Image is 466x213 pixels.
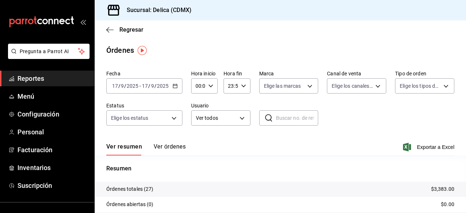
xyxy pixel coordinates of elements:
label: Marca [259,71,319,76]
input: ---- [126,83,139,89]
input: -- [151,83,154,89]
img: Tooltip marker [138,46,147,55]
button: open_drawer_menu [80,19,86,25]
input: Buscar no. de referencia [276,111,319,125]
span: Elige los estatus [111,114,148,122]
span: Regresar [119,26,143,33]
span: / [118,83,121,89]
span: Facturación [17,145,88,155]
input: -- [112,83,118,89]
label: Hora inicio [191,71,218,76]
label: Hora fin [224,71,250,76]
div: Órdenes [106,45,134,56]
span: Configuración [17,109,88,119]
p: $3,383.00 [431,185,454,193]
span: Elige los tipos de orden [400,82,441,90]
input: ---- [157,83,169,89]
span: Elige los canales de venta [332,82,373,90]
label: Tipo de orden [395,71,454,76]
span: Elige las marcas [264,82,301,90]
p: $0.00 [441,201,454,208]
span: Suscripción [17,181,88,190]
span: - [139,83,141,89]
span: Personal [17,127,88,137]
label: Fecha [106,71,182,76]
span: / [148,83,150,89]
button: Pregunta a Parrot AI [8,44,90,59]
span: Pregunta a Parrot AI [20,48,78,55]
button: Ver resumen [106,143,142,155]
label: Usuario [191,103,250,108]
p: Órdenes abiertas (0) [106,201,154,208]
button: Exportar a Excel [404,143,454,151]
button: Regresar [106,26,143,33]
span: / [124,83,126,89]
span: Reportes [17,74,88,83]
span: Menú [17,91,88,101]
span: Ver todos [196,114,237,122]
button: Ver órdenes [154,143,186,155]
div: navigation tabs [106,143,186,155]
span: / [154,83,157,89]
a: Pregunta a Parrot AI [5,53,90,60]
input: -- [121,83,124,89]
label: Canal de venta [327,71,386,76]
p: Resumen [106,164,454,173]
label: Estatus [106,103,182,108]
p: Órdenes totales (27) [106,185,154,193]
span: Inventarios [17,163,88,173]
input: -- [142,83,148,89]
h3: Sucursal: Delica (CDMX) [121,6,191,15]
